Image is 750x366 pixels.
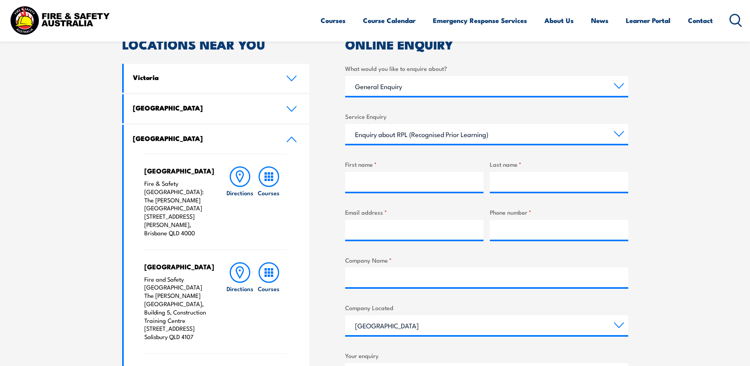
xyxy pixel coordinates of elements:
label: First name [345,160,484,169]
a: Courses [255,262,283,341]
label: Company Name [345,255,628,265]
label: What would you like to enquire about? [345,64,628,73]
h2: LOCATIONS NEAR YOU [122,38,310,50]
h6: Courses [258,189,280,197]
h4: [GEOGRAPHIC_DATA] [133,134,274,143]
label: Phone number [490,208,628,217]
a: Directions [226,166,254,237]
h6: Courses [258,284,280,293]
a: Courses [255,166,283,237]
label: Your enquiry [345,351,628,360]
label: Company Located [345,303,628,312]
h2: ONLINE ENQUIRY [345,38,628,50]
a: News [591,10,608,31]
h6: Directions [227,189,253,197]
h6: Directions [227,284,253,293]
a: About Us [544,10,574,31]
a: Contact [688,10,713,31]
a: [GEOGRAPHIC_DATA] [124,94,310,123]
label: Service Enquiry [345,112,628,121]
label: Last name [490,160,628,169]
a: Victoria [124,64,310,93]
label: Email address [345,208,484,217]
a: Learner Portal [626,10,671,31]
h4: Victoria [133,73,274,82]
p: Fire & Safety [GEOGRAPHIC_DATA]: The [PERSON_NAME][GEOGRAPHIC_DATA] [STREET_ADDRESS][PERSON_NAME]... [144,179,210,237]
h4: [GEOGRAPHIC_DATA] [133,103,274,112]
a: [GEOGRAPHIC_DATA] [124,125,310,154]
a: Emergency Response Services [433,10,527,31]
a: Courses [321,10,346,31]
p: Fire and Safety [GEOGRAPHIC_DATA] The [PERSON_NAME][GEOGRAPHIC_DATA], Building 5, Construction Tr... [144,275,210,341]
a: Directions [226,262,254,341]
a: Course Calendar [363,10,416,31]
h4: [GEOGRAPHIC_DATA] [144,262,210,271]
h4: [GEOGRAPHIC_DATA] [144,166,210,175]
